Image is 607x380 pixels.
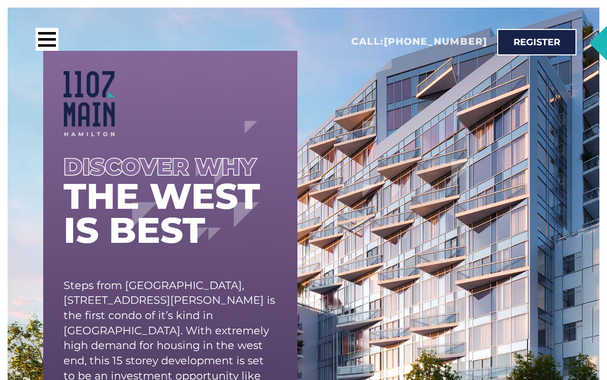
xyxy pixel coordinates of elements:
[513,38,560,47] span: Register
[351,36,487,48] h2: Call:
[497,29,576,55] a: Register
[384,36,487,47] a: [PHONE_NUMBER]
[64,156,277,177] div: Discover why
